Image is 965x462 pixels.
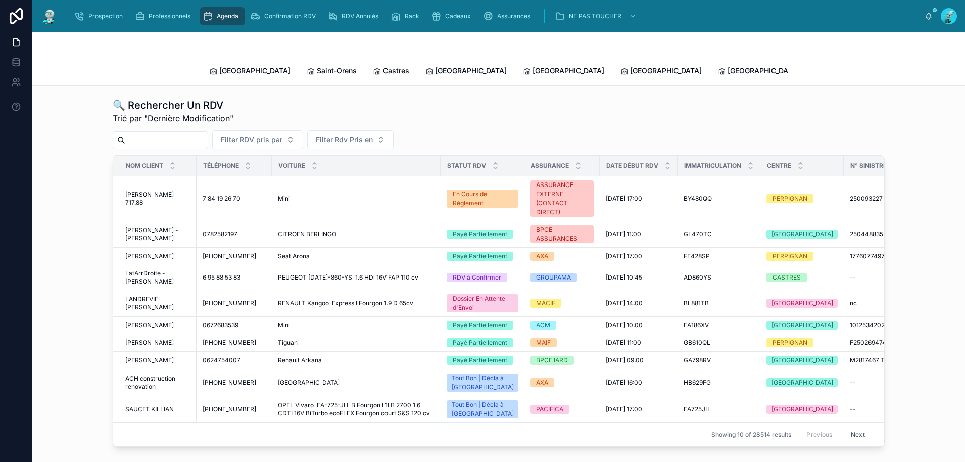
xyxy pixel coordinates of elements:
[630,66,702,76] span: [GEOGRAPHIC_DATA]
[771,230,833,239] div: [GEOGRAPHIC_DATA]
[766,194,838,203] a: PERPIGNAN
[278,252,435,260] a: Seat Arona
[606,339,671,347] a: [DATE] 11:00
[278,379,340,387] span: [GEOGRAPHIC_DATA]
[203,273,266,282] a: 6 95 88 53 83
[530,378,594,387] a: AXA
[125,252,174,260] span: [PERSON_NAME]
[718,62,799,82] a: [GEOGRAPHIC_DATA]
[850,195,883,203] span: 250093227
[606,230,671,238] a: [DATE] 11:00
[771,356,833,365] div: [GEOGRAPHIC_DATA]
[125,321,190,329] a: [PERSON_NAME]
[278,299,413,307] span: RENAULT Kangoo Express I Fourgon 1.9 D 65cv
[203,195,266,203] a: 7 84 19 26 70
[221,135,282,145] span: Filter RDV pris par
[766,405,838,414] a: [GEOGRAPHIC_DATA]
[125,295,190,311] a: LANDREVIE [PERSON_NAME]
[203,230,237,238] span: 0782582197
[684,273,754,282] a: AD860YS
[711,431,791,439] span: Showing 10 of 28514 results
[844,427,872,442] button: Next
[850,195,913,203] a: 250093227
[606,273,671,282] a: [DATE] 10:45
[530,338,594,347] a: MAIF
[850,379,913,387] a: --
[125,191,190,207] a: [PERSON_NAME] 717.88
[125,356,174,364] span: [PERSON_NAME]
[203,405,266,413] a: [PHONE_NUMBER]
[480,7,537,25] a: Assurances
[766,356,838,365] a: [GEOGRAPHIC_DATA]
[530,405,594,414] a: PACIFICA
[219,66,291,76] span: [GEOGRAPHIC_DATA]
[606,356,644,364] span: [DATE] 09:00
[684,230,712,238] span: GL470TC
[684,195,712,203] span: BY480QQ
[217,12,238,20] span: Agenda
[212,130,303,149] button: Select Button
[203,230,266,238] a: 0782582197
[552,7,641,25] a: NE PAS TOUCHER
[850,321,892,329] span: 101253420238
[278,321,290,329] span: Mini
[850,356,913,364] a: M2817467 T
[684,356,754,364] a: GA798RV
[203,339,256,347] span: [PHONE_NUMBER]
[684,162,741,170] span: Immatriculation
[203,379,266,387] a: [PHONE_NUMBER]
[278,230,435,238] a: CITROEN BERLINGO
[497,12,530,20] span: Assurances
[278,273,435,282] a: PEUGEOT [DATE]-860-YS 1.6 HDi 16V FAP 110 cv
[325,7,385,25] a: RDV Annulés
[125,269,190,286] a: LatArrDroite - [PERSON_NAME]
[278,195,290,203] span: Mini
[684,356,711,364] span: GA798RV
[728,66,799,76] span: [GEOGRAPHIC_DATA]
[203,162,239,170] span: Téléphone
[203,379,256,387] span: [PHONE_NUMBER]
[278,379,435,387] a: [GEOGRAPHIC_DATA]
[606,405,642,413] span: [DATE] 17:00
[771,321,833,330] div: [GEOGRAPHIC_DATA]
[209,62,291,82] a: [GEOGRAPHIC_DATA]
[125,339,190,347] a: [PERSON_NAME]
[200,7,245,25] a: Agenda
[606,321,643,329] span: [DATE] 10:00
[684,252,710,260] span: FE428SP
[447,338,518,347] a: Payé Partiellement
[388,7,426,25] a: Rack
[536,252,548,261] div: AXA
[531,162,569,170] span: Assurance
[850,162,887,170] span: N° Sinistre
[530,180,594,217] a: ASSURANCE EXTERNE (CONTACT DIRECT)
[523,62,604,82] a: [GEOGRAPHIC_DATA]
[684,379,711,387] span: HB629FG
[435,66,507,76] span: [GEOGRAPHIC_DATA]
[447,230,518,239] a: Payé Partiellement
[447,273,518,282] a: RDV à Confirmer
[773,273,801,282] div: CASTRES
[203,252,256,260] span: [PHONE_NUMBER]
[278,339,435,347] a: Tiguan
[445,12,471,20] span: Cadeaux
[278,339,298,347] span: Tiguan
[530,252,594,261] a: AXA
[278,230,336,238] span: CITROEN BERLINGO
[773,338,807,347] div: PERPIGNAN
[766,378,838,387] a: [GEOGRAPHIC_DATA]
[203,299,256,307] span: [PHONE_NUMBER]
[569,12,621,20] span: NE PAS TOUCHER
[447,400,518,418] a: Tout Bon | Décla à [GEOGRAPHIC_DATA]
[278,195,435,203] a: Mini
[606,339,641,347] span: [DATE] 11:00
[766,230,838,239] a: [GEOGRAPHIC_DATA]
[606,230,641,238] span: [DATE] 11:00
[125,226,190,242] a: [PERSON_NAME] - [PERSON_NAME]
[447,374,518,392] a: Tout Bon | Décla à [GEOGRAPHIC_DATA]
[766,252,838,261] a: PERPIGNAN
[850,379,856,387] span: --
[773,194,807,203] div: PERPIGNAN
[203,321,238,329] span: 0672683539
[606,356,671,364] a: [DATE] 09:00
